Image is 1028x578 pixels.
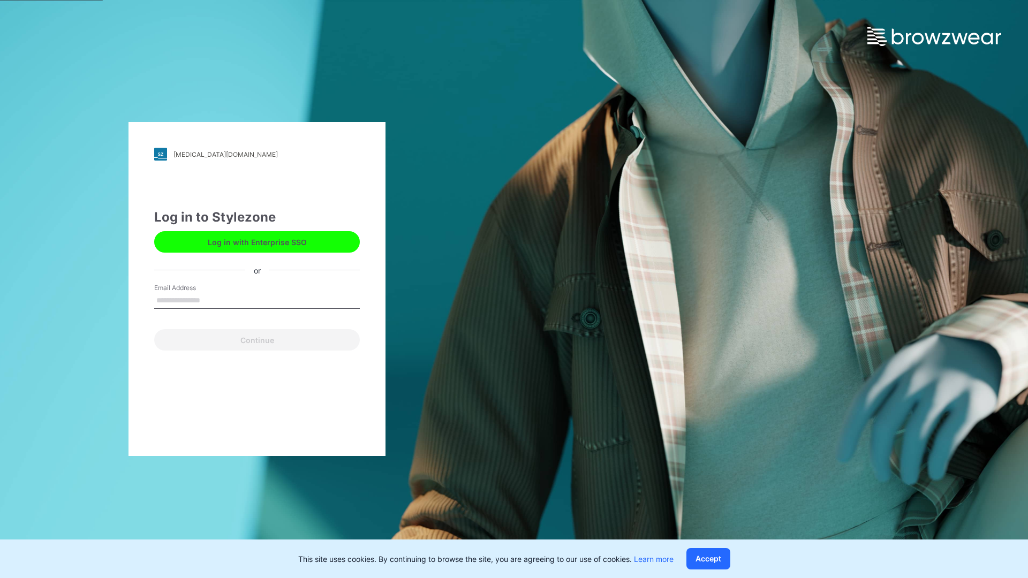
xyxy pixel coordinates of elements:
[686,548,730,569] button: Accept
[867,27,1001,46] img: browzwear-logo.e42bd6dac1945053ebaf764b6aa21510.svg
[154,148,360,161] a: [MEDICAL_DATA][DOMAIN_NAME]
[634,554,674,564] a: Learn more
[173,150,278,158] div: [MEDICAL_DATA][DOMAIN_NAME]
[154,208,360,227] div: Log in to Stylezone
[154,231,360,253] button: Log in with Enterprise SSO
[154,283,229,293] label: Email Address
[154,148,167,161] img: stylezone-logo.562084cfcfab977791bfbf7441f1a819.svg
[245,264,269,276] div: or
[298,553,674,565] p: This site uses cookies. By continuing to browse the site, you are agreeing to our use of cookies.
